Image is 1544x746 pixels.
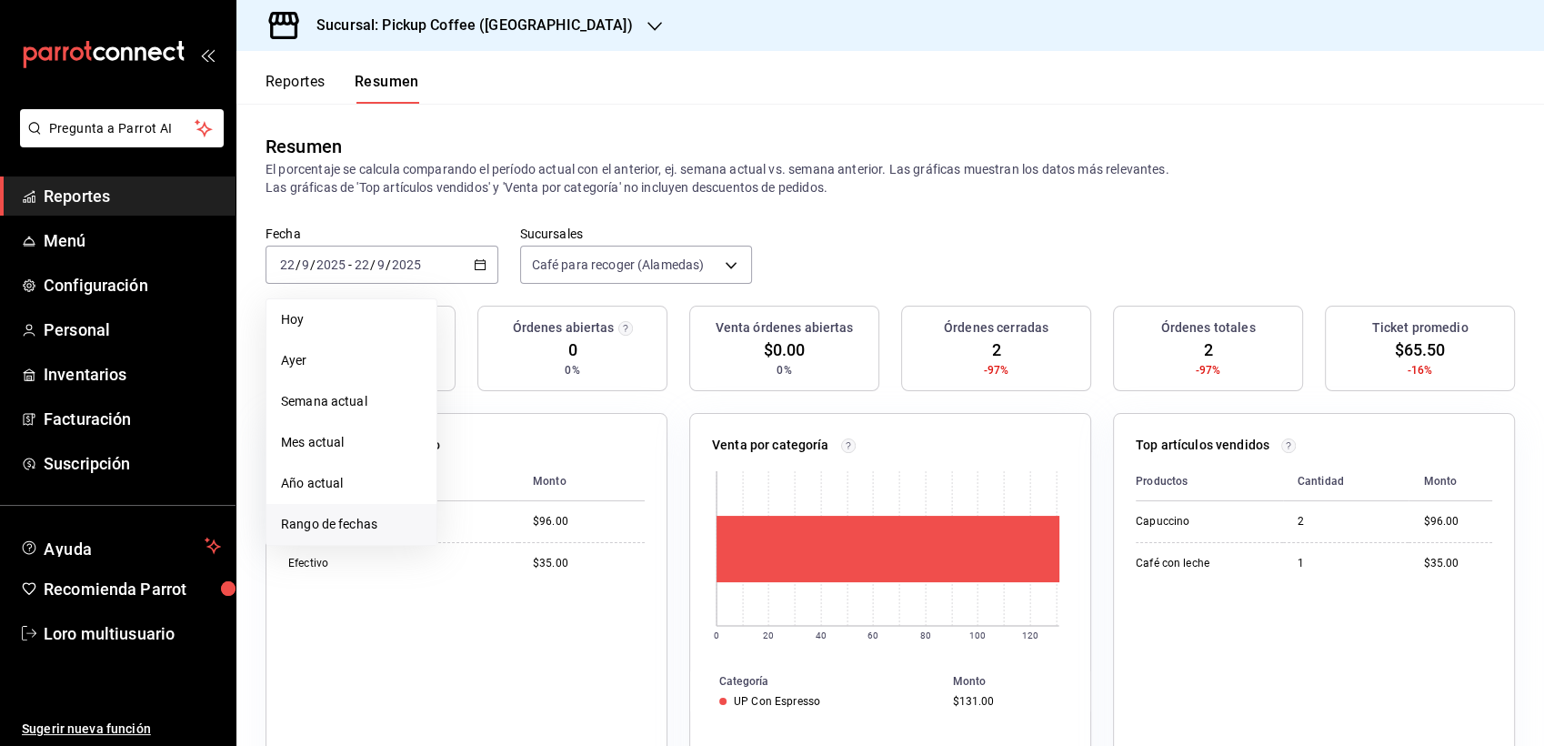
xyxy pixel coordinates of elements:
th: Monto [1409,462,1492,501]
div: 1 [1298,556,1395,571]
span: Café para recoger (Alamedas) [532,256,705,274]
text: 80 [920,630,931,640]
a: Pregunta a Parrot AI [13,132,224,151]
input: -- [301,257,310,272]
font: Recomienda Parrot [44,580,186,599]
text: 100 [969,630,986,640]
span: $0.00 [764,338,806,362]
span: - [348,257,352,272]
h3: Venta órdenes abiertas [716,318,854,338]
span: 0 [567,338,576,362]
font: Sugerir nueva función [22,721,151,736]
font: Reportes [44,186,110,206]
h3: Órdenes abiertas [512,318,614,338]
span: 0% [565,362,579,378]
div: $96.00 [1423,514,1492,529]
p: El porcentaje se calcula comparando el período actual con el anterior, ej. semana actual vs. sema... [266,160,1515,197]
text: 40 [816,630,827,640]
font: Personal [44,320,110,339]
text: 20 [763,630,774,640]
input: -- [354,257,370,272]
h3: Órdenes cerradas [944,318,1048,338]
p: Top artículos vendidos [1136,436,1269,455]
h3: Sucursal: Pickup Coffee ([GEOGRAPHIC_DATA]) [302,15,633,36]
div: $35.00 [1423,556,1492,571]
input: -- [376,257,386,272]
div: Café con leche [1136,556,1268,571]
div: Efectivo [288,556,470,571]
font: Facturación [44,409,131,428]
span: / [310,257,316,272]
th: Monto [945,671,1090,691]
span: Ayuda [44,535,197,557]
button: Resumen [355,73,419,104]
font: Inventarios [44,365,126,384]
text: 0 [714,630,719,640]
font: Reportes [266,73,326,91]
button: open_drawer_menu [200,47,215,62]
span: 0% [777,362,791,378]
span: / [386,257,391,272]
div: 2 [1298,514,1395,529]
span: / [370,257,376,272]
font: Suscripción [44,454,130,473]
span: Ayer [281,351,422,370]
span: -16% [1408,362,1433,378]
span: / [296,257,301,272]
span: Año actual [281,474,422,493]
span: Rango de fechas [281,515,422,534]
input: ---- [391,257,422,272]
span: Hoy [281,310,422,329]
p: Venta por categoría [712,436,829,455]
th: Productos [1136,462,1283,501]
button: Pregunta a Parrot AI [20,109,224,147]
font: Configuración [44,276,148,295]
div: Pestañas de navegación [266,73,419,104]
span: 2 [1203,338,1212,362]
div: Capuccino [1136,514,1268,529]
div: $35.00 [533,556,645,571]
th: Categoría [690,671,945,691]
span: 2 [991,338,1000,362]
span: -97% [984,362,1009,378]
font: Loro multiusuario [44,624,175,643]
span: -97% [1196,362,1221,378]
span: $65.50 [1395,338,1446,362]
div: UP Con Espresso [734,695,820,708]
div: Resumen [266,133,342,160]
input: -- [279,257,296,272]
th: Monto [518,462,645,501]
th: Cantidad [1283,462,1409,501]
h3: Ticket promedio [1372,318,1469,338]
h3: Órdenes totales [1161,318,1256,338]
text: 120 [1022,630,1038,640]
font: Menú [44,231,86,250]
text: 60 [867,630,878,640]
div: $96.00 [533,514,645,529]
div: $131.00 [952,695,1061,708]
label: Sucursales [520,227,753,240]
span: Semana actual [281,392,422,411]
span: Pregunta a Parrot AI [49,119,196,138]
input: ---- [316,257,346,272]
label: Fecha [266,227,498,240]
span: Mes actual [281,433,422,452]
